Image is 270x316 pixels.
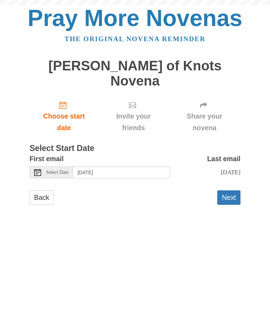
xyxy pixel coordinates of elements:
[65,35,206,43] a: The original novena reminder
[30,153,64,165] label: First email
[30,144,240,153] h3: Select Start Date
[105,110,161,134] span: Invite your friends
[168,95,240,137] div: Click "Next" to confirm your start date first.
[175,110,233,134] span: Share your novena
[37,110,91,134] span: Choose start date
[217,190,240,205] button: Next
[207,153,240,165] label: Last email
[28,5,243,31] a: Pray More Novenas
[46,170,69,175] span: Select Date
[30,58,240,88] h1: [PERSON_NAME] of Knots Novena
[30,95,98,137] a: Choose start date
[98,95,168,137] div: Click "Next" to confirm your start date first.
[221,169,240,176] span: [DATE]
[30,190,54,205] a: Back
